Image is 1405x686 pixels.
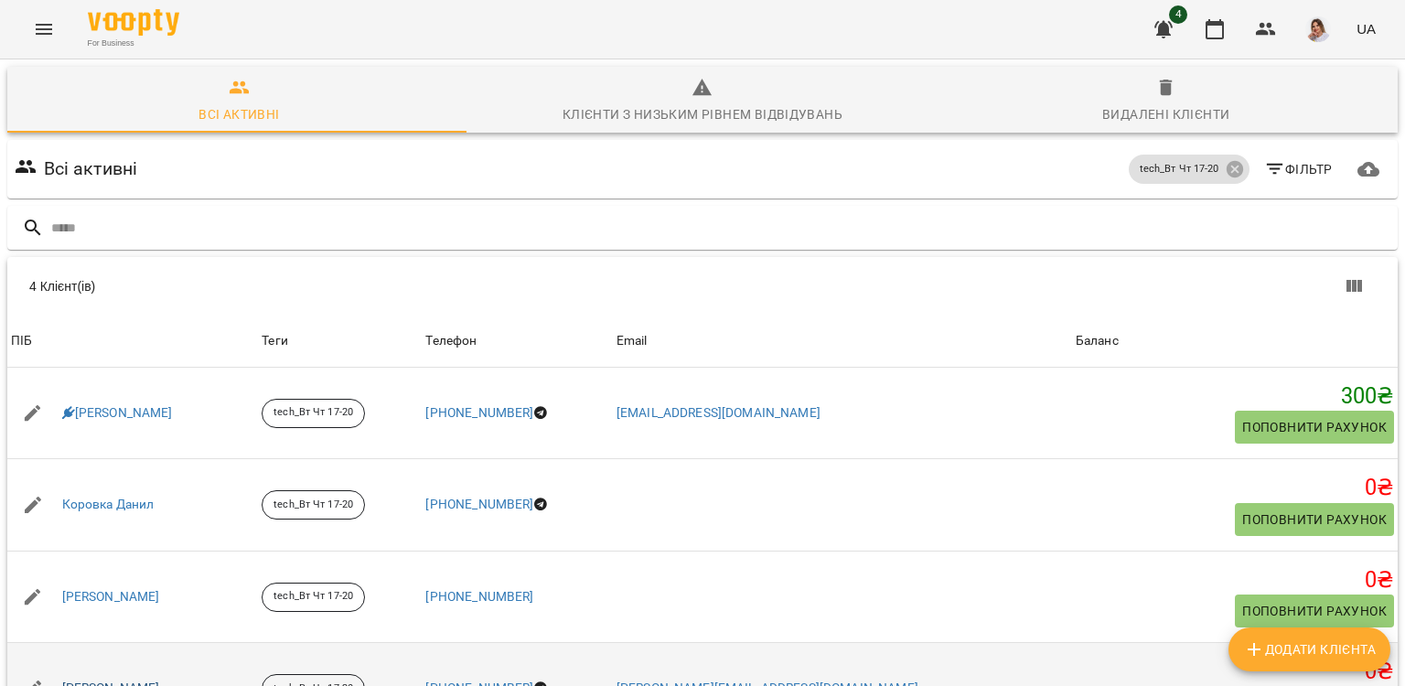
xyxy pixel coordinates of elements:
[1076,330,1119,352] div: Баланс
[425,330,608,352] span: Телефон
[617,330,648,352] div: Email
[425,589,533,604] a: [PHONE_NUMBER]
[88,9,179,36] img: Voopty Logo
[563,103,842,125] div: Клієнти з низьким рівнем відвідувань
[1140,162,1219,177] p: tech_Вт Чт 17-20
[1305,16,1331,42] img: d332a1c3318355be326c790ed3ba89f4.jpg
[1243,638,1376,660] span: Додати клієнта
[262,330,418,352] div: Теги
[1076,658,1394,686] h5: 0 ₴
[273,498,353,513] p: tech_Вт Чт 17-20
[22,7,66,51] button: Menu
[1076,330,1394,352] span: Баланс
[262,490,365,520] div: tech_Вт Чт 17-20
[1349,12,1383,46] button: UA
[425,330,477,352] div: Sort
[617,330,1068,352] span: Email
[1228,627,1390,671] button: Додати клієнта
[1235,503,1394,536] button: Поповнити рахунок
[1242,509,1387,531] span: Поповнити рахунок
[29,277,713,295] div: 4 Клієнт(ів)
[44,155,138,183] h6: Всі активні
[273,405,353,421] p: tech_Вт Чт 17-20
[617,330,648,352] div: Sort
[1169,5,1187,24] span: 4
[7,257,1398,316] div: Table Toolbar
[11,330,32,352] div: Sort
[425,405,533,420] a: [PHONE_NUMBER]
[617,405,820,420] a: [EMAIL_ADDRESS][DOMAIN_NAME]
[1235,411,1394,444] button: Поповнити рахунок
[1129,155,1249,184] div: tech_Вт Чт 17-20
[62,496,155,514] a: Коровка Данил
[1257,153,1340,186] button: Фільтр
[262,583,365,612] div: tech_Вт Чт 17-20
[1264,158,1333,180] span: Фільтр
[273,589,353,605] p: tech_Вт Чт 17-20
[11,330,32,352] div: ПІБ
[1357,19,1376,38] span: UA
[1076,382,1394,411] h5: 300 ₴
[1332,264,1376,308] button: Показати колонки
[1242,600,1387,622] span: Поповнити рахунок
[1242,416,1387,438] span: Поповнити рахунок
[425,330,477,352] div: Телефон
[1076,330,1119,352] div: Sort
[1076,566,1394,595] h5: 0 ₴
[11,330,254,352] span: ПІБ
[1102,103,1229,125] div: Видалені клієнти
[62,588,160,606] a: [PERSON_NAME]
[1235,595,1394,627] button: Поповнити рахунок
[88,38,179,49] span: For Business
[62,404,173,423] a: [PERSON_NAME]
[425,497,533,511] a: [PHONE_NUMBER]
[198,103,279,125] div: Всі активні
[1076,474,1394,502] h5: 0 ₴
[262,399,365,428] div: tech_Вт Чт 17-20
